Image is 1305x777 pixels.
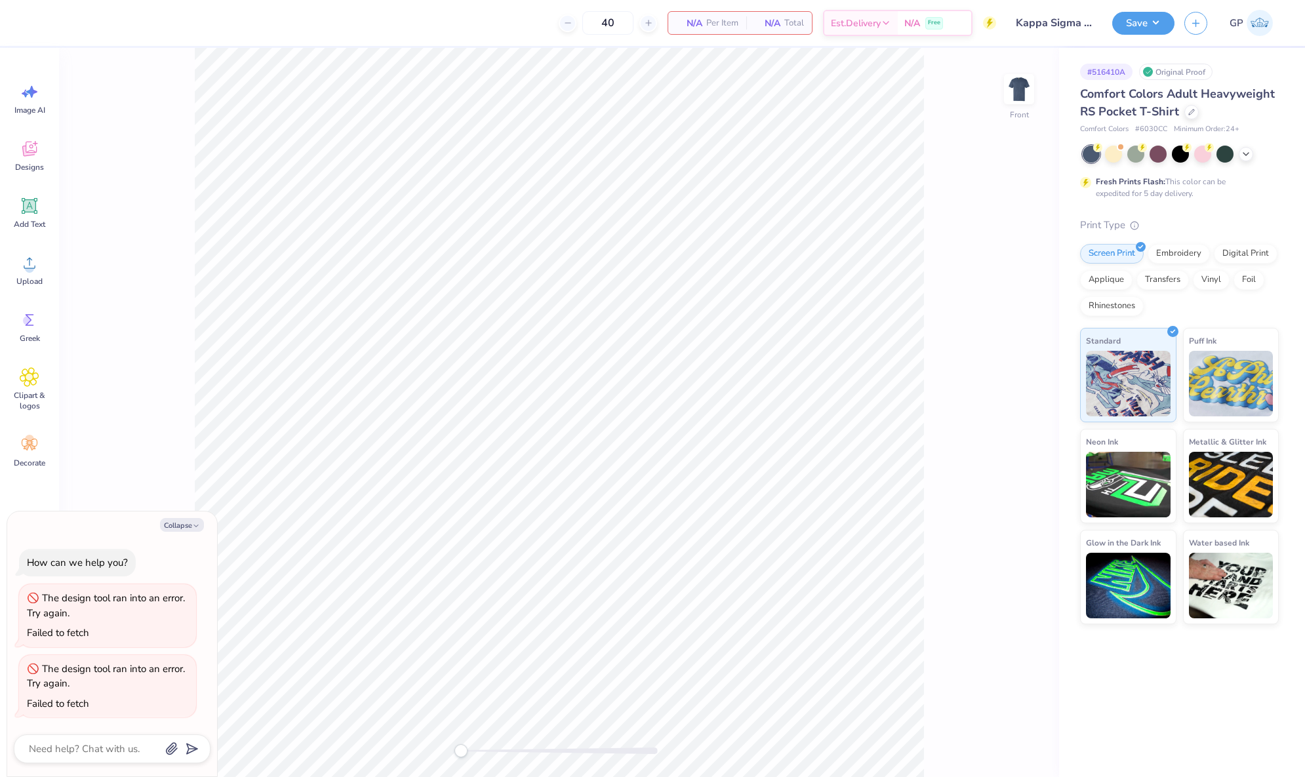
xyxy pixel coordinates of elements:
[14,219,45,229] span: Add Text
[784,16,804,30] span: Total
[14,458,45,468] span: Decorate
[1086,435,1118,448] span: Neon Ink
[1086,452,1171,517] img: Neon Ink
[676,16,702,30] span: N/A
[1086,334,1121,348] span: Standard
[1214,244,1277,264] div: Digital Print
[27,662,185,690] div: The design tool ran into an error. Try again.
[1096,176,1257,199] div: This color can be expedited for 5 day delivery.
[928,18,940,28] span: Free
[1006,10,1102,36] input: Untitled Design
[27,626,89,639] div: Failed to fetch
[15,162,44,172] span: Designs
[1189,435,1266,448] span: Metallic & Glitter Ink
[582,11,633,35] input: – –
[1148,244,1210,264] div: Embroidery
[454,744,468,757] div: Accessibility label
[1135,124,1167,135] span: # 6030CC
[160,518,204,532] button: Collapse
[1247,10,1273,36] img: Gene Padilla
[1189,452,1274,517] img: Metallic & Glitter Ink
[1080,218,1279,233] div: Print Type
[1230,16,1243,31] span: GP
[754,16,780,30] span: N/A
[1189,351,1274,416] img: Puff Ink
[27,556,128,569] div: How can we help you?
[1080,296,1144,316] div: Rhinestones
[1080,270,1133,290] div: Applique
[20,333,40,344] span: Greek
[1136,270,1189,290] div: Transfers
[16,276,43,287] span: Upload
[1086,553,1171,618] img: Glow in the Dark Ink
[1006,76,1032,102] img: Front
[1174,124,1239,135] span: Minimum Order: 24 +
[1080,124,1129,135] span: Comfort Colors
[27,591,185,620] div: The design tool ran into an error. Try again.
[14,105,45,115] span: Image AI
[8,390,51,411] span: Clipart & logos
[1080,64,1133,80] div: # 516410A
[831,16,881,30] span: Est. Delivery
[1112,12,1174,35] button: Save
[27,697,89,710] div: Failed to fetch
[1086,351,1171,416] img: Standard
[706,16,738,30] span: Per Item
[1193,270,1230,290] div: Vinyl
[1189,553,1274,618] img: Water based Ink
[1234,270,1264,290] div: Foil
[1080,86,1275,119] span: Comfort Colors Adult Heavyweight RS Pocket T-Shirt
[1224,10,1279,36] a: GP
[1080,244,1144,264] div: Screen Print
[1010,109,1029,121] div: Front
[1189,334,1216,348] span: Puff Ink
[1139,64,1213,80] div: Original Proof
[1189,536,1249,549] span: Water based Ink
[1096,176,1165,187] strong: Fresh Prints Flash:
[904,16,920,30] span: N/A
[1086,536,1161,549] span: Glow in the Dark Ink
